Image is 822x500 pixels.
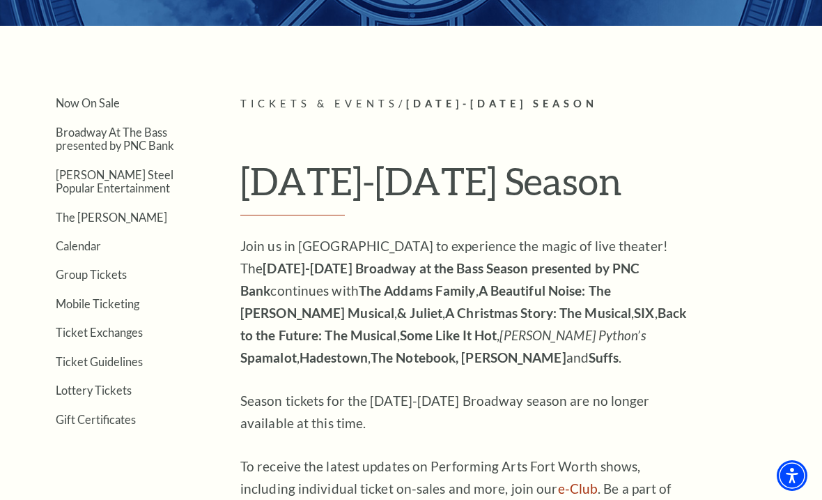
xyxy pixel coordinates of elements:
[56,326,143,339] a: Ticket Exchanges
[240,98,398,109] span: Tickets & Events
[56,355,143,368] a: Ticket Guidelines
[240,158,808,215] h1: [DATE]-[DATE] Season
[240,305,686,343] strong: Back to the Future: The Musical
[300,349,368,365] strong: Hadestown
[359,282,476,298] strong: The Addams Family
[56,126,174,152] a: Broadway At The Bass presented by PNC Bank
[634,305,654,321] strong: SIX
[56,413,136,426] a: Gift Certificates
[56,211,167,224] a: The [PERSON_NAME]
[240,349,297,365] strong: Spamalot
[56,384,132,397] a: Lottery Tickets
[56,268,127,281] a: Group Tickets
[240,235,693,369] p: Join us in [GEOGRAPHIC_DATA] to experience the magic of live theater! The continues with , , , , ...
[777,460,807,491] div: Accessibility Menu
[240,282,611,321] strong: A Beautiful Noise: The [PERSON_NAME] Musical
[56,168,173,195] a: [PERSON_NAME] Steel Popular Entertainment
[400,327,497,343] strong: Some Like It Hot
[445,305,631,321] strong: A Christmas Story: The Musical
[56,239,101,252] a: Calendar
[558,480,598,497] a: e-Club
[56,96,120,109] a: Now On Sale
[371,349,566,365] strong: The Notebook, [PERSON_NAME]
[56,297,139,310] a: Mobile Ticketing
[397,305,442,321] strong: & Juliet
[240,96,808,113] p: /
[240,260,639,298] strong: [DATE]-[DATE] Broadway at the Bass Season presented by PNC Bank
[499,327,645,343] em: [PERSON_NAME] Python’s
[406,98,598,109] span: [DATE]-[DATE] Season
[240,390,693,434] p: Season tickets for the [DATE]-[DATE] Broadway season are no longer available at this time.
[589,349,619,365] strong: Suffs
